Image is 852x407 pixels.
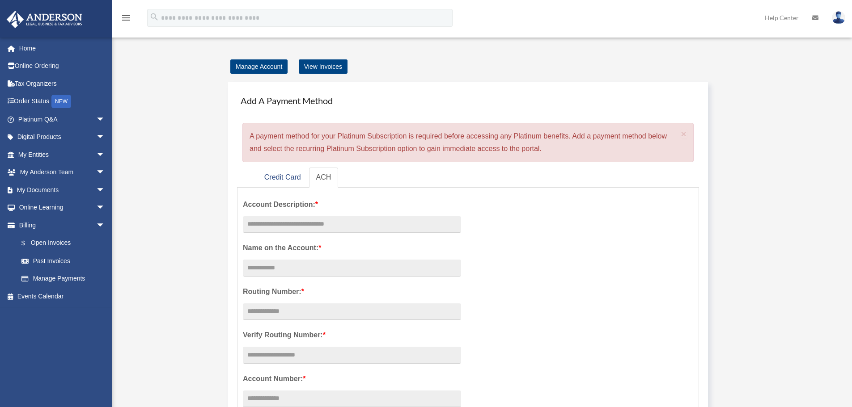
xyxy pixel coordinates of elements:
img: Anderson Advisors Platinum Portal [4,11,85,28]
span: arrow_drop_down [96,128,114,147]
span: arrow_drop_down [96,146,114,164]
div: NEW [51,95,71,108]
span: arrow_drop_down [96,110,114,129]
label: Routing Number: [243,285,461,298]
a: View Invoices [299,59,348,74]
a: Manage Payments [13,270,114,288]
a: Past Invoices [13,252,119,270]
h4: Add A Payment Method [237,91,699,110]
a: Events Calendar [6,287,119,305]
img: User Pic [832,11,845,24]
span: arrow_drop_down [96,164,114,182]
a: My Anderson Teamarrow_drop_down [6,164,119,181]
a: ACH [309,168,339,188]
a: menu [121,16,131,23]
span: arrow_drop_down [96,199,114,217]
label: Verify Routing Number: [243,329,461,341]
a: Manage Account [230,59,288,74]
a: Tax Organizers [6,75,119,92]
span: arrow_drop_down [96,181,114,199]
div: A payment method for your Platinum Subscription is required before accessing any Platinum benefit... [242,123,694,162]
label: Account Description: [243,198,461,211]
button: Close [681,129,687,138]
a: Online Learningarrow_drop_down [6,199,119,217]
a: Platinum Q&Aarrow_drop_down [6,110,119,128]
a: My Documentsarrow_drop_down [6,181,119,199]
a: $Open Invoices [13,234,119,252]
label: Name on the Account: [243,242,461,254]
a: Billingarrow_drop_down [6,216,119,234]
label: Account Number: [243,373,461,385]
span: × [681,129,687,139]
i: menu [121,13,131,23]
a: Home [6,39,119,57]
a: Digital Productsarrow_drop_down [6,128,119,146]
i: search [149,12,159,22]
a: Credit Card [257,168,308,188]
a: My Entitiesarrow_drop_down [6,146,119,164]
a: Online Ordering [6,57,119,75]
span: arrow_drop_down [96,216,114,235]
span: $ [26,238,31,249]
a: Order StatusNEW [6,92,119,111]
